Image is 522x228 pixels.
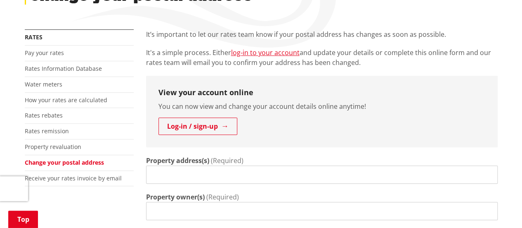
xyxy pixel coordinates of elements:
[25,143,81,151] a: Property revaluation
[211,156,243,165] span: (Required)
[146,156,209,166] label: Property address(s)
[25,111,63,119] a: Rates rebates
[158,101,485,111] p: You can now view and change your account details online anytime!
[8,211,38,228] a: Top
[25,127,69,135] a: Rates remission
[146,192,205,202] label: Property owner(s)
[25,49,64,57] a: Pay your rates
[25,80,62,88] a: Water meters
[25,65,102,72] a: Rates Information Database
[146,48,498,67] p: It's a simple process. Either and update your details or complete this online form and our rates ...
[158,88,485,97] h3: View your account online
[206,192,239,202] span: (Required)
[25,158,104,166] a: Change your postal address
[25,33,43,41] a: Rates
[158,118,237,135] a: Log-in / sign-up
[146,29,498,39] p: It’s important to let our rates team know if your postal address has changes as soon as possible.
[231,48,300,57] a: log-in to your account
[25,174,122,182] a: Receive your rates invoice by email
[25,96,107,104] a: How your rates are calculated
